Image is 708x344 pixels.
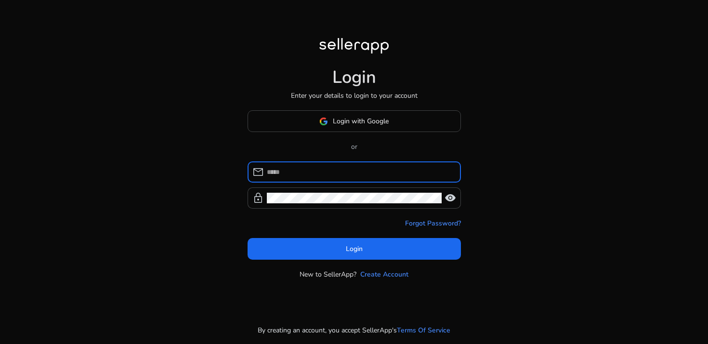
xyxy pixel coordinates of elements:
[405,218,461,228] a: Forgot Password?
[248,142,461,152] p: or
[397,325,450,335] a: Terms Of Service
[248,110,461,132] button: Login with Google
[319,117,328,126] img: google-logo.svg
[252,166,264,178] span: mail
[333,116,389,126] span: Login with Google
[300,269,356,279] p: New to SellerApp?
[346,244,363,254] span: Login
[332,67,376,88] h1: Login
[445,192,456,204] span: visibility
[291,91,418,101] p: Enter your details to login to your account
[252,192,264,204] span: lock
[248,238,461,260] button: Login
[360,269,408,279] a: Create Account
